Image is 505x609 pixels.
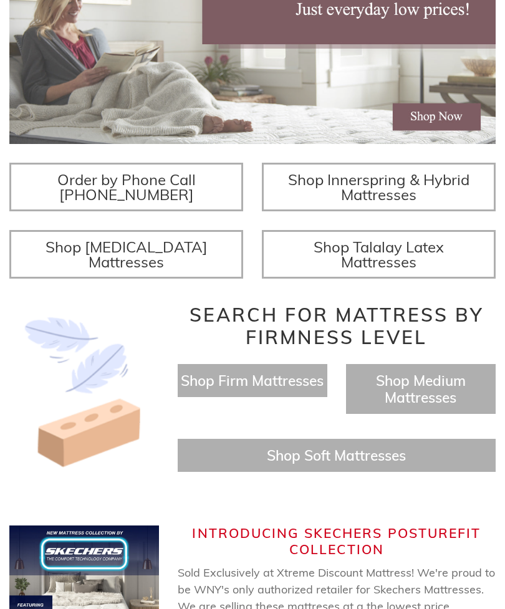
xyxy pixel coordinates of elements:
[262,230,496,279] a: Shop Talalay Latex Mattresses
[9,163,243,211] a: Order by Phone Call [PHONE_NUMBER]
[181,372,324,390] a: Shop Firm Mattresses
[192,525,481,557] span: Introducing Skechers Posturefit Collection
[190,303,484,349] span: Search for Mattress by Firmness Level
[262,163,496,211] a: Shop Innerspring & Hybrid Mattresses
[46,237,208,271] span: Shop [MEDICAL_DATA] Mattresses
[9,230,243,279] a: Shop [MEDICAL_DATA] Mattresses
[267,446,406,464] a: Shop Soft Mattresses
[314,237,444,271] span: Shop Talalay Latex Mattresses
[376,372,466,406] a: Shop Medium Mattresses
[57,170,196,204] span: Order by Phone Call [PHONE_NUMBER]
[9,304,159,482] img: Image-of-brick- and-feather-representing-firm-and-soft-feel
[288,170,469,204] span: Shop Innerspring & Hybrid Mattresses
